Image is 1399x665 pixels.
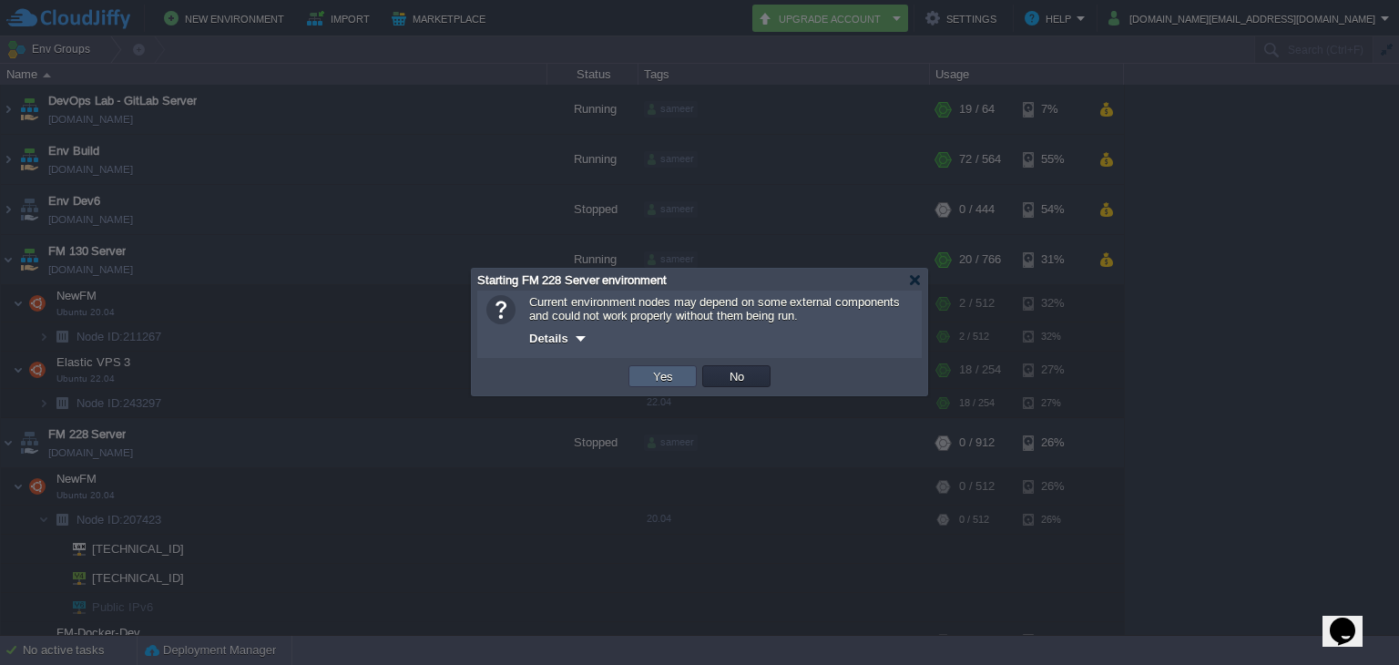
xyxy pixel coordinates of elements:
[724,368,750,384] button: No
[477,273,667,287] span: Starting FM 228 Server environment
[648,368,679,384] button: Yes
[1322,592,1381,647] iframe: chat widget
[529,332,568,345] span: Details
[529,295,900,322] span: Current environment nodes may depend on some external components and could not work properly with...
